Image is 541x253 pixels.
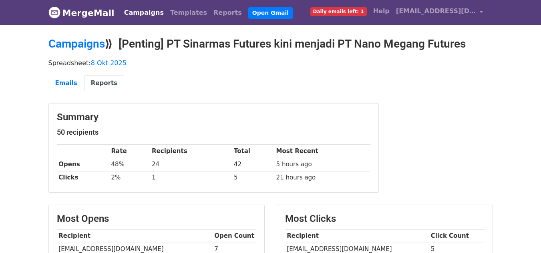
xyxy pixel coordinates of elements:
[150,158,232,171] td: 24
[393,3,487,22] a: [EMAIL_ADDRESS][DOMAIN_NAME]
[232,171,274,184] td: 5
[274,145,370,158] th: Most Recent
[57,158,109,171] th: Opens
[48,4,115,21] a: MergeMail
[370,3,393,19] a: Help
[232,145,274,158] th: Total
[57,128,370,137] h5: 50 recipients
[48,37,105,50] a: Campaigns
[274,158,370,171] td: 5 hours ago
[84,75,124,92] a: Reports
[213,229,256,243] th: Open Count
[109,171,150,184] td: 2%
[167,5,210,21] a: Templates
[57,229,213,243] th: Recipient
[121,5,167,21] a: Campaigns
[310,7,367,16] span: Daily emails left: 1
[248,7,293,19] a: Open Gmail
[429,229,485,243] th: Click Count
[109,158,150,171] td: 48%
[285,229,429,243] th: Recipient
[232,158,274,171] td: 42
[57,213,256,225] h3: Most Opens
[48,6,60,18] img: MergeMail logo
[396,6,476,16] span: [EMAIL_ADDRESS][DOMAIN_NAME]
[285,213,485,225] h3: Most Clicks
[48,59,493,67] p: Spreadsheet:
[210,5,245,21] a: Reports
[150,145,232,158] th: Recipients
[57,171,109,184] th: Clicks
[57,112,370,123] h3: Summary
[109,145,150,158] th: Rate
[91,59,127,67] a: 8 Okt 2025
[150,171,232,184] td: 1
[307,3,370,19] a: Daily emails left: 1
[48,75,84,92] a: Emails
[274,171,370,184] td: 21 hours ago
[48,37,493,51] h2: ⟫ [Penting] PT Sinarmas Futures kini menjadi PT Nano Megang Futures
